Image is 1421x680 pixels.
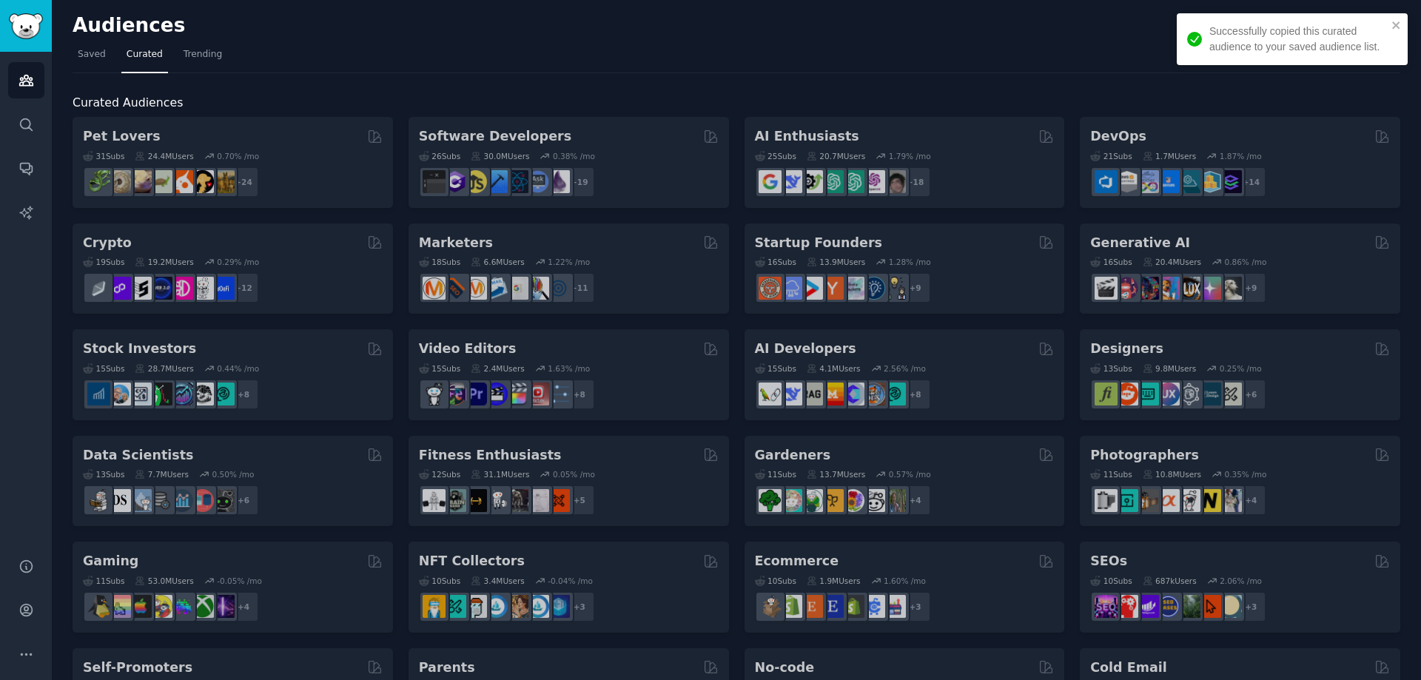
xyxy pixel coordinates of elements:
button: close [1391,19,1402,31]
span: Curated [127,48,163,61]
img: GummySearch logo [9,13,43,39]
a: Saved [73,43,111,73]
span: Trending [184,48,222,61]
span: Curated Audiences [73,94,183,112]
a: Curated [121,43,168,73]
a: Trending [178,43,227,73]
h2: Audiences [73,14,1280,38]
div: Successfully copied this curated audience to your saved audience list. [1209,24,1387,55]
span: Saved [78,48,106,61]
